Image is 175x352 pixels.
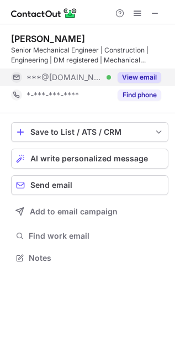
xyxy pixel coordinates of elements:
button: save-profile-one-click [11,122,168,142]
button: Notes [11,250,168,266]
span: Send email [30,181,72,190]
button: Find work email [11,228,168,244]
span: Notes [29,253,164,263]
button: Send email [11,175,168,195]
button: Add to email campaign [11,202,168,222]
button: Reveal Button [118,72,161,83]
img: ContactOut v5.3.10 [11,7,77,20]
div: Save to List / ATS / CRM [30,128,149,136]
span: Find work email [29,231,164,241]
div: Senior Mechanical Engineer | Construction | Engineering | DM registered | Mechanical calculations... [11,45,168,65]
button: AI write personalized message [11,149,168,169]
span: ***@[DOMAIN_NAME] [26,72,103,82]
button: Reveal Button [118,90,161,101]
span: Add to email campaign [30,207,118,216]
span: AI write personalized message [30,154,148,163]
div: [PERSON_NAME] [11,33,85,44]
